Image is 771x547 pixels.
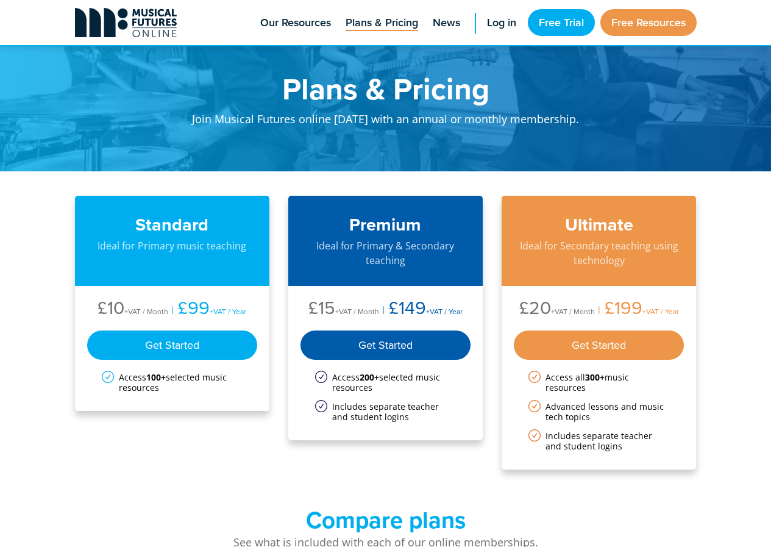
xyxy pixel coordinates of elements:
p: Ideal for Secondary teaching using technology [514,238,684,268]
li: £15 [308,298,379,321]
span: +VAT / Month [551,306,595,316]
p: Join Musical Futures online [DATE] with an annual or monthly membership. [148,104,624,141]
a: Free Resources [600,9,697,36]
span: Log in [487,15,516,31]
h3: Ultimate [514,214,684,235]
li: £199 [595,298,679,321]
span: News [433,15,460,31]
div: Get Started [87,331,258,360]
li: Advanced lessons and music tech topics [528,401,670,422]
strong: 300+ [585,371,605,383]
li: £20 [519,298,595,321]
li: Includes separate teacher and student logins [315,401,457,422]
li: £149 [379,298,463,321]
li: Access selected music resources [102,372,243,393]
strong: 200+ [360,371,379,383]
li: £10 [98,298,168,321]
li: Includes separate teacher and student logins [528,431,670,451]
a: Free Trial [528,9,595,36]
span: Plans & Pricing [346,15,418,31]
li: £99 [168,298,246,321]
li: Access all music resources [528,372,670,393]
h3: Premium [300,214,471,235]
h2: Compare plans [75,506,697,534]
span: +VAT / Year [426,306,463,316]
div: Get Started [300,331,471,360]
span: +VAT / Month [335,306,379,316]
h1: Plans & Pricing [148,73,624,104]
strong: 100+ [146,371,166,383]
p: Ideal for Primary music teaching [87,238,258,253]
h3: Standard [87,214,258,235]
p: Ideal for Primary & Secondary teaching [300,238,471,268]
span: +VAT / Month [124,306,168,316]
li: Access selected music resources [315,372,457,393]
span: +VAT / Year [642,306,679,316]
div: Get Started [514,331,684,360]
span: +VAT / Year [210,306,246,316]
span: Our Resources [260,15,331,31]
